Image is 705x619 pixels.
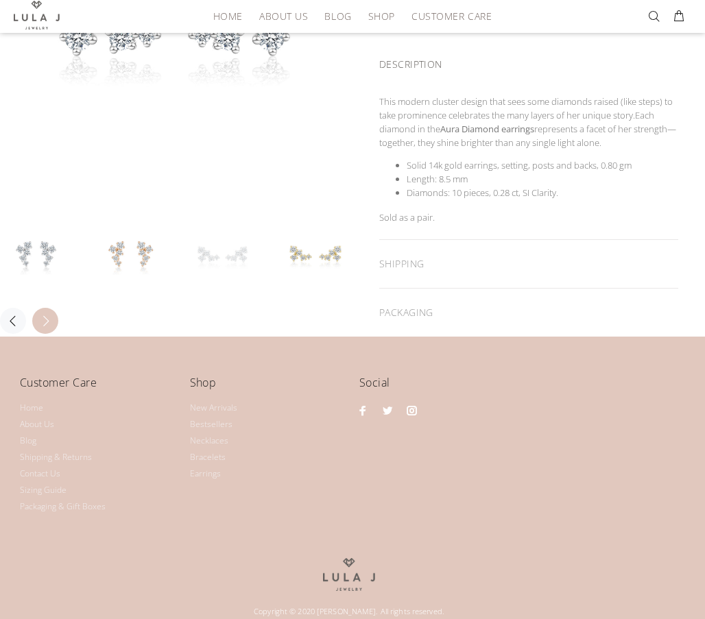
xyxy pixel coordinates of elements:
[20,498,106,515] a: Packaging & Gift Boxes
[190,416,232,433] a: Bestsellers
[379,240,678,288] div: SHIPPING
[20,449,92,465] a: Shipping & Returns
[368,11,395,21] span: Shop
[411,11,492,21] span: Customer Care
[259,11,308,21] span: About Us
[379,40,678,84] div: DESCRIPTION
[359,374,685,402] h4: Social
[20,374,176,402] h4: Customer Care
[316,5,359,27] a: Blog
[32,308,58,334] button: Next
[407,186,678,199] li: Diamonds: 10 pieces, 0.28 ct, SI Clarity.
[20,433,36,449] a: Blog
[205,5,251,27] a: HOME
[251,5,316,27] a: About Us
[190,449,226,465] a: Bracelets
[324,11,351,21] span: Blog
[20,416,54,433] a: About Us
[20,465,60,482] a: Contact Us
[20,400,43,416] a: Home
[379,95,678,149] p: This modern cluster design that sees some diamonds raised (like steps) to take prominence celebra...
[213,11,243,21] span: HOME
[403,5,492,27] a: Customer Care
[407,158,678,172] li: Solid 14k gold earrings, setting, posts and backs, 0.80 gm
[360,5,403,27] a: Shop
[379,210,678,224] p: Sold as a pair.
[190,433,228,449] a: Necklaces
[20,482,67,498] a: Sizing Guide
[379,289,678,337] div: PACKAGING
[440,123,534,135] strong: Aura Diamond earrings
[190,400,237,416] a: New Arrivals
[190,374,346,402] h4: Shop
[190,465,221,482] a: Earrings
[407,172,678,186] li: Length: 8.5 mm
